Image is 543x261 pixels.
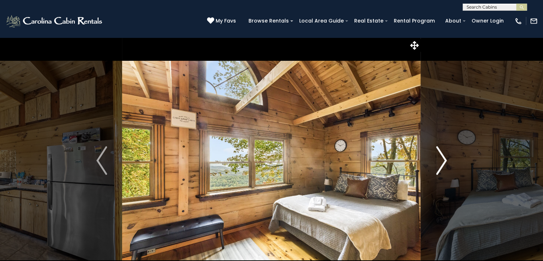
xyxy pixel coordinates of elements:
span: My Favs [216,17,236,25]
img: White-1-2.png [5,14,104,28]
a: My Favs [207,17,238,25]
img: mail-regular-white.png [530,17,538,25]
a: Browse Rentals [245,15,292,26]
a: Local Area Guide [296,15,347,26]
img: phone-regular-white.png [514,17,522,25]
a: About [442,15,465,26]
a: Real Estate [351,15,387,26]
img: arrow [436,146,447,175]
a: Rental Program [390,15,438,26]
a: Owner Login [468,15,507,26]
img: arrow [96,146,107,175]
